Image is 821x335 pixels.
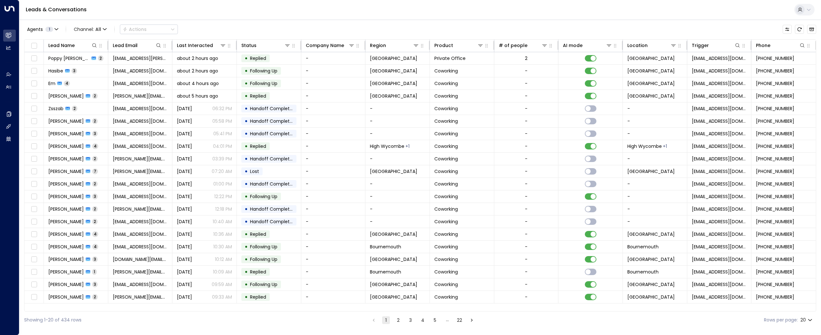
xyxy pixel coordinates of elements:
[113,143,168,149] span: expressagroexports@gmail.com
[30,105,38,113] span: Toggle select row
[525,68,527,74] div: -
[365,102,430,115] td: -
[692,168,747,175] span: noreply@notifications.hubspot.com
[48,55,90,62] span: Poppy Angell
[245,178,248,189] div: •
[250,181,295,187] span: Handoff Completed
[623,178,687,190] td: -
[627,93,675,99] span: York
[177,55,218,62] span: about 2 hours ago
[30,218,38,226] span: Toggle select row
[48,256,84,263] span: Nathalie Cullen
[245,204,248,215] div: •
[71,25,109,34] span: Channel:
[245,254,248,265] div: •
[365,115,430,127] td: -
[48,105,63,112] span: Zsszab
[301,228,366,240] td: -
[30,67,38,75] span: Toggle select row
[795,25,804,34] span: Refresh
[756,118,794,124] span: +447971596607
[756,168,794,175] span: +447000000000
[525,118,527,124] div: -
[177,193,192,200] span: Yesterday
[177,42,226,49] div: Last Interacted
[177,93,218,99] span: about 5 hours ago
[370,256,417,263] span: York
[214,193,232,200] p: 12:22 PM
[692,42,741,49] div: Trigger
[692,206,747,212] span: noreply@notifications.hubspot.com
[30,54,38,62] span: Toggle select row
[525,156,527,162] div: -
[434,42,453,49] div: Product
[177,181,192,187] span: Yesterday
[756,105,794,112] span: +447404649195
[563,42,583,49] div: AI mode
[177,80,219,87] span: about 4 hours ago
[434,105,458,112] span: Coworking
[245,229,248,240] div: •
[756,42,770,49] div: Phone
[301,253,366,265] td: -
[48,130,84,137] span: Liz Hughes
[92,206,98,212] span: 2
[30,255,38,263] span: Toggle select row
[245,241,248,252] div: •
[563,42,612,49] div: AI mode
[627,143,662,149] span: High Wycombe
[370,231,417,237] span: York
[113,42,138,49] div: Lead Email
[113,93,168,99] span: mike.b@fanwave.digital
[113,68,168,74] span: hasibeak@gmail.com
[692,93,747,99] span: noreply@notifications.hubspot.com
[213,143,232,149] p: 04:01 PM
[48,193,84,200] span: Hannah Saunders
[250,256,277,263] span: Following Up
[434,231,458,237] span: Coworking
[525,181,527,187] div: -
[72,68,77,73] span: 3
[434,118,458,124] span: Coworking
[213,130,232,137] p: 05:41 PM
[250,105,295,112] span: Handoff Completed
[525,168,527,175] div: -
[627,42,677,49] div: Location
[92,156,98,161] span: 2
[692,244,747,250] span: noreply@notifications.hubspot.com
[113,193,168,200] span: hannahlucyellen@hotmail.co.uk
[434,42,484,49] div: Product
[525,55,527,62] div: 2
[30,80,38,88] span: Toggle select row
[48,80,55,87] span: Em
[92,118,98,124] span: 2
[525,143,527,149] div: -
[525,256,527,263] div: -
[627,68,675,74] span: Twickenham
[756,218,794,225] span: +447833258300
[113,42,162,49] div: Lead Email
[177,256,192,263] span: Yesterday
[756,231,794,237] span: +447896609104
[434,168,458,175] span: Coworking
[30,92,38,100] span: Toggle select row
[623,128,687,140] td: -
[48,143,84,149] span: Harshid patel
[177,118,192,124] span: Yesterday
[756,143,794,149] span: +447931544596
[692,156,747,162] span: noreply@notifications.hubspot.com
[623,203,687,215] td: -
[250,156,295,162] span: Handoff Completed
[30,130,38,138] span: Toggle select row
[48,206,84,212] span: Mike Frith
[301,215,366,228] td: -
[306,42,344,49] div: Company Name
[250,68,277,74] span: Following Up
[301,190,366,203] td: -
[434,93,458,99] span: Coworking
[365,203,430,215] td: -
[113,218,168,225] span: holly_tree@hotmail.co.uk
[306,42,355,49] div: Company Name
[48,93,84,99] span: Michael Burton
[250,218,295,225] span: Handoff Completed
